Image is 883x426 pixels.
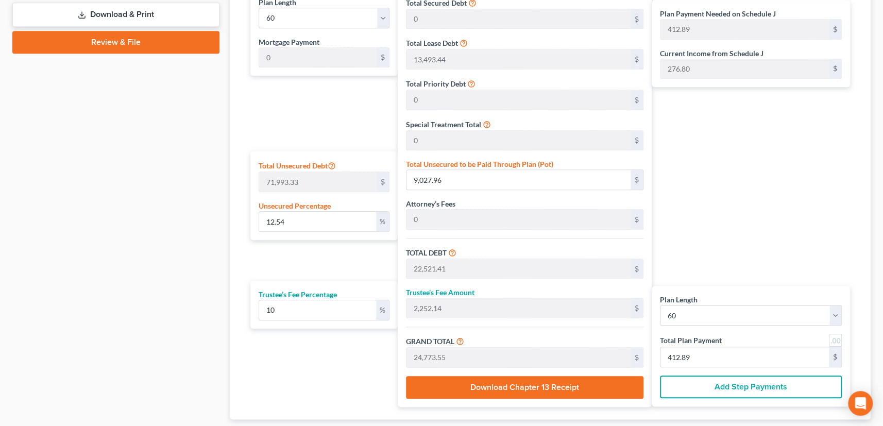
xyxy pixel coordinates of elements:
input: 0.00 [406,170,631,190]
div: $ [829,20,841,39]
div: Open Intercom Messenger [848,391,873,416]
label: Current Income from Schedule J [660,48,763,59]
button: Download Chapter 13 Receipt [406,376,644,399]
a: Download & Print [12,3,219,27]
input: 0.00 [406,298,631,318]
div: $ [631,90,643,110]
label: TOTAL DEBT [406,247,447,258]
input: 0.00 [660,20,829,39]
input: 0.00 [406,259,631,279]
input: 0.00 [259,212,376,231]
label: Total Plan Payment [660,335,722,346]
input: 0.00 [406,210,631,229]
input: 0.00 [660,347,829,367]
div: % [376,300,389,320]
label: Plan Length [660,294,698,305]
button: Add Step Payments [660,376,842,398]
input: 0.00 [406,348,631,367]
input: 0.00 [259,172,377,192]
input: 0.00 [406,131,631,150]
div: $ [631,298,643,318]
div: $ [631,259,643,279]
label: Attorney’s Fees [406,198,455,209]
input: 0.00 [406,90,631,110]
label: Unsecured Percentage [259,200,331,211]
input: 0.00 [660,59,829,79]
input: 0.00 [259,300,376,320]
label: Total Lease Debt [406,38,458,48]
input: 0.00 [406,9,631,29]
a: Review & File [12,31,219,54]
div: $ [631,210,643,229]
div: $ [377,48,389,67]
label: Total Priority Debt [406,78,466,89]
div: $ [631,348,643,367]
label: Mortgage Payment [259,37,319,47]
input: 0.00 [406,49,631,69]
a: Round to nearest dollar [829,334,842,347]
input: 0.00 [259,48,377,67]
div: $ [631,170,643,190]
label: Trustee’s Fee Percentage [259,289,337,300]
div: $ [829,347,841,367]
label: Trustee’s Fee Amount [406,287,474,298]
label: Total Unsecured to be Paid Through Plan (Pot) [406,159,553,169]
div: % [376,212,389,231]
div: $ [377,172,389,192]
div: $ [631,9,643,29]
label: Plan Payment Needed on Schedule J [660,8,776,19]
label: GRAND TOTAL [406,336,454,347]
div: $ [631,131,643,150]
label: Special Treatment Total [406,119,481,130]
div: $ [631,49,643,69]
div: $ [829,59,841,79]
label: Total Unsecured Debt [259,159,336,172]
